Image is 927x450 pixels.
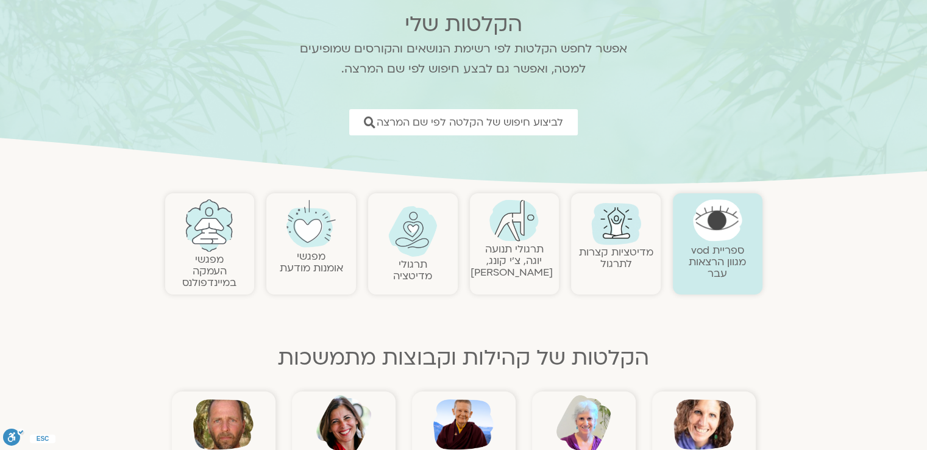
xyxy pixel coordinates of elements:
[280,249,343,275] a: מפגשיאומנות מודעת
[471,242,553,279] a: תרגולי תנועהיוגה, צ׳י קונג, [PERSON_NAME]
[284,12,644,37] h2: הקלטות שלי
[182,252,236,290] a: מפגשיהעמקה במיינדפולנס
[689,243,746,280] a: ספריית vodמגוון הרצאות עבר
[284,39,644,79] p: אפשר לחפש הקלטות לפי רשימת הנושאים והקורסים שמופיעים למטה, ואפשר גם לבצע חיפוש לפי שם המרצה.
[377,116,563,128] span: לביצוע חיפוש של הקלטה לפי שם המרצה
[393,257,432,283] a: תרגולימדיטציה
[165,346,762,370] h2: הקלטות של קהילות וקבוצות מתמשכות
[349,109,578,135] a: לביצוע חיפוש של הקלטה לפי שם המרצה
[579,245,653,271] a: מדיטציות קצרות לתרגול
